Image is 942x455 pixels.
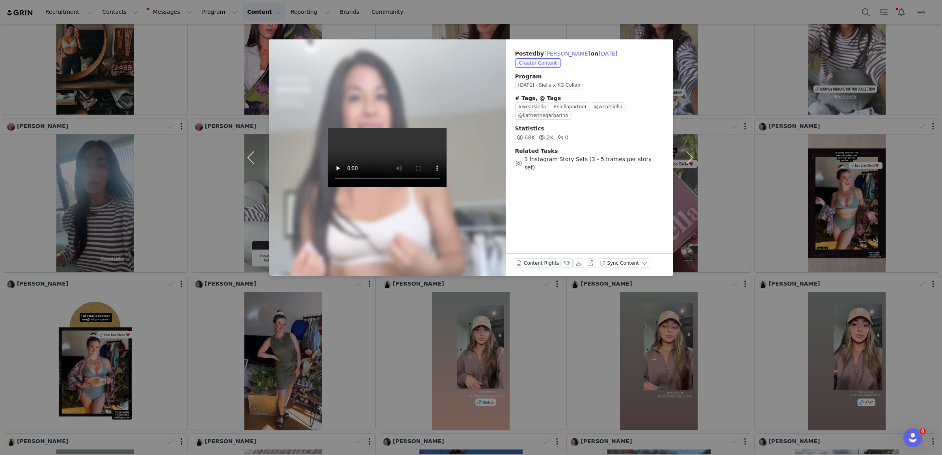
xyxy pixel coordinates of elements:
[515,148,558,154] span: Related Tasks
[598,49,618,58] button: [DATE]
[550,102,590,111] span: #siellapartner
[537,134,554,141] span: 2K
[515,102,549,111] span: #wearsiella
[556,134,569,141] span: 0
[591,102,626,111] span: @wearsiella
[515,111,572,120] span: @katherinegarbarino
[515,72,664,81] span: Program
[515,95,561,101] span: # Tags, @ Tags
[514,258,561,268] button: Content Rights
[536,50,590,57] span: by
[515,58,561,68] span: Creator Content
[903,428,922,447] iframe: Intercom live chat
[920,428,926,435] span: 6
[597,258,650,268] button: Sync Content
[515,82,587,88] a: [DATE] - Siella x KG Collab
[515,125,544,132] span: Statistics
[544,49,590,58] button: [PERSON_NAME]
[515,134,535,141] span: 68K
[524,155,663,172] span: 3 Instagram Story Sets (3 - 5 frames per story set)
[515,81,584,89] span: [DATE] - Siella x KG Collab
[515,50,618,57] span: Posted on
